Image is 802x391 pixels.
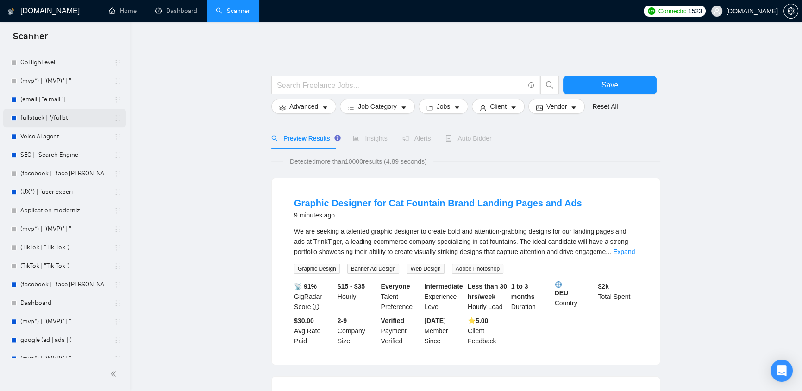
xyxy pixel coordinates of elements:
b: $ 2k [598,283,608,290]
button: Save [563,76,657,94]
span: Vendor [546,101,567,112]
div: Talent Preference [379,281,423,312]
span: Preview Results [271,135,338,142]
span: holder [114,262,121,270]
a: Expand [613,248,635,255]
span: holder [114,336,121,344]
button: setting [783,4,798,19]
a: (email | "e mail" | [20,90,108,109]
span: holder [114,355,121,362]
span: caret-down [322,104,328,111]
a: Application moderniz [20,201,108,220]
a: Dashboard [20,294,108,312]
span: folder [426,104,433,111]
a: fullstack | "/fullst [20,109,108,127]
b: $15 - $35 [338,283,365,290]
input: Search Freelance Jobs... [277,80,524,91]
img: 🌐 [555,281,562,288]
div: Payment Verified [379,316,423,346]
b: Verified [381,317,405,324]
b: 📡 91% [294,283,317,290]
a: (mvp*) | "(MVP)" | " [20,72,108,90]
span: idcard [536,104,543,111]
button: barsJob Categorycaret-down [340,99,414,114]
div: Country [553,281,596,312]
span: user [480,104,486,111]
a: Reset All [592,101,618,112]
span: double-left [110,369,119,379]
b: Intermediate [424,283,463,290]
span: Alerts [402,135,431,142]
a: Graphic Designer for Cat Fountain Brand Landing Pages and Ads [294,198,582,208]
span: holder [114,244,121,251]
button: search [540,76,559,94]
span: Connects: [658,6,686,16]
div: Tooltip anchor [333,134,342,142]
span: We are seeking a talented graphic designer to create bold and attention-grabbing designs for our ... [294,228,628,255]
span: holder [114,151,121,159]
div: Open Intercom Messenger [771,360,793,382]
span: caret-down [401,104,407,111]
span: holder [114,207,121,214]
span: info-circle [313,304,319,310]
a: homeHome [109,7,137,15]
a: (facebook | "face [PERSON_NAME] [20,275,108,294]
b: $30.00 [294,317,314,324]
div: Member Since [422,316,466,346]
span: holder [114,318,121,325]
div: Hourly Load [466,281,509,312]
span: holder [114,96,121,103]
span: Client [490,101,507,112]
b: [DATE] [424,317,445,324]
div: Client Feedback [466,316,509,346]
span: caret-down [510,104,517,111]
div: Hourly [336,281,379,312]
a: Voice AI agent [20,127,108,146]
span: Job Category [358,101,396,112]
span: Save [601,79,618,91]
a: (mvp*) | "(MVP)" | " [20,312,108,331]
span: caret-down [454,104,460,111]
a: (UX*) | "user experi [20,183,108,201]
span: holder [114,133,121,140]
a: (mvp*) | "(MVP)" | " [20,349,108,368]
span: search [271,135,278,142]
span: bars [348,104,354,111]
span: Web Design [407,264,444,274]
b: ⭐️ 5.00 [468,317,488,324]
a: setting [783,7,798,15]
button: folderJobscaret-down [419,99,469,114]
div: Duration [509,281,553,312]
a: (facebook | "face [PERSON_NAME] [20,164,108,183]
div: Experience Level [422,281,466,312]
div: Avg Rate Paid [292,316,336,346]
button: settingAdvancedcaret-down [271,99,336,114]
span: area-chart [353,135,359,142]
b: DEU [555,281,595,297]
span: holder [114,281,121,288]
div: Total Spent [596,281,639,312]
a: (TikTok | "Tik Tok") [20,238,108,257]
span: Advanced [289,101,318,112]
span: Banner Ad Design [347,264,400,274]
a: dashboardDashboard [155,7,197,15]
span: holder [114,225,121,233]
span: 1523 [688,6,702,16]
span: holder [114,77,121,85]
a: searchScanner [216,7,250,15]
span: Insights [353,135,387,142]
button: userClientcaret-down [472,99,525,114]
span: Scanner [6,30,55,49]
span: user [714,8,720,14]
a: (TikTok | "Tik Tok") [20,257,108,275]
div: 9 minutes ago [294,210,582,221]
div: We are seeking a talented graphic designer to create bold and attention-grabbing designs for our ... [294,226,638,257]
b: Less than 30 hrs/week [468,283,507,300]
b: Everyone [381,283,410,290]
a: SEO | "Search Engine [20,146,108,164]
a: (mvp*) | "(MVP)" | " [20,220,108,238]
span: search [541,81,558,89]
span: Jobs [437,101,451,112]
span: holder [114,170,121,177]
span: holder [114,188,121,196]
